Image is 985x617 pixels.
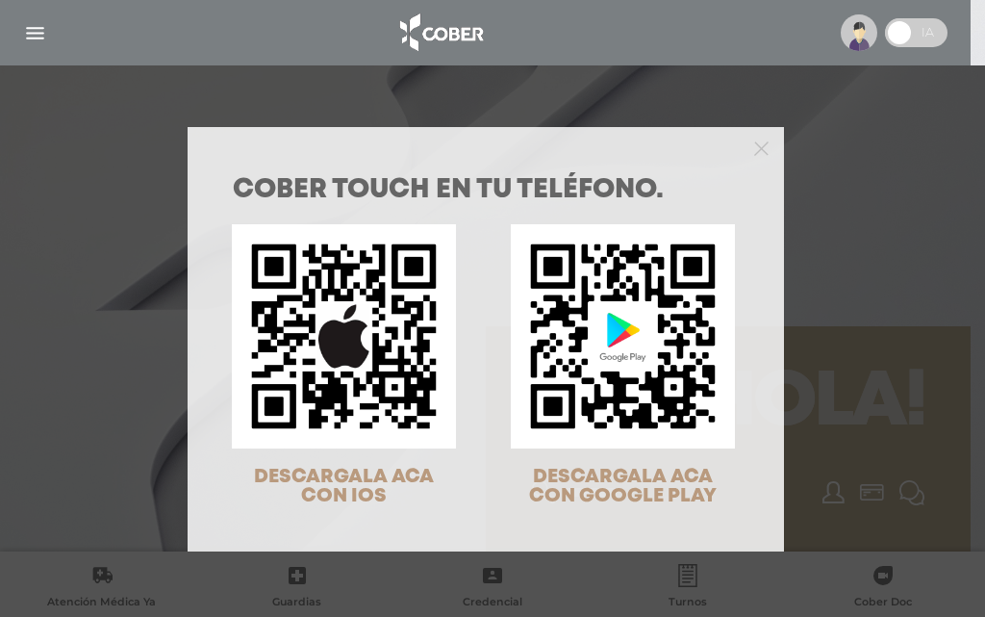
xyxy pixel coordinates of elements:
[254,468,434,505] span: DESCARGALA ACA CON IOS
[232,224,456,449] img: qr-code
[754,139,769,156] button: Close
[511,224,735,449] img: qr-code
[529,468,717,505] span: DESCARGALA ACA CON GOOGLE PLAY
[233,177,739,204] h1: COBER TOUCH en tu teléfono.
